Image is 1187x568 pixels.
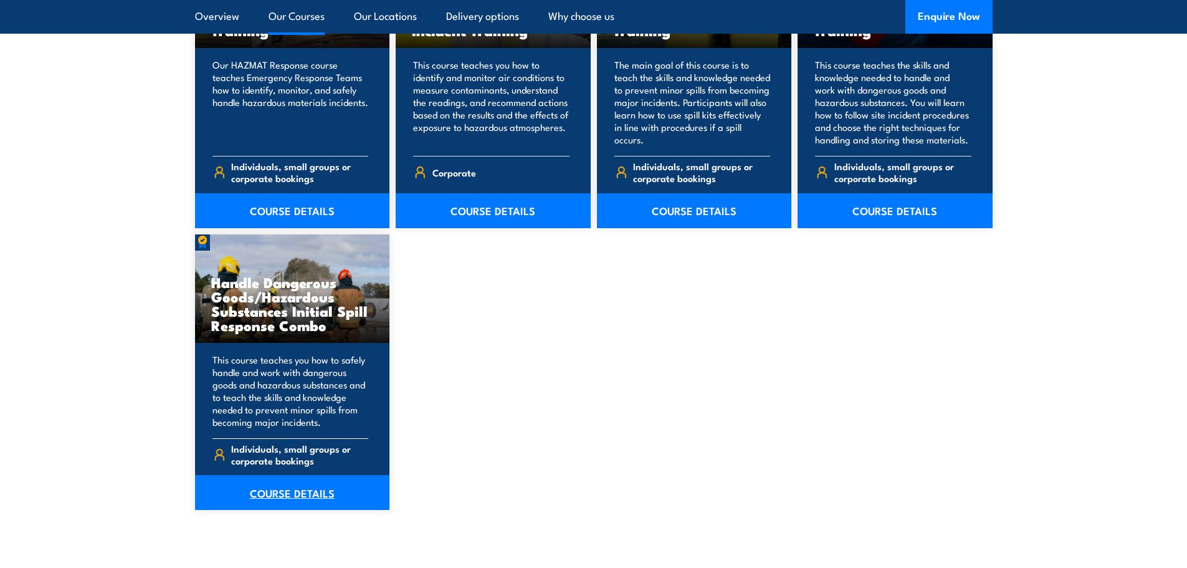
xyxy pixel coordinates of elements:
span: Individuals, small groups or corporate bookings [834,160,971,184]
p: This course teaches you how to safely handle and work with dangerous goods and hazardous substanc... [212,354,369,428]
span: Individuals, small groups or corporate bookings [231,443,368,466]
a: COURSE DETAILS [195,475,390,510]
span: Individuals, small groups or corporate bookings [231,160,368,184]
h3: Initial Spill Response Training [613,9,776,37]
span: Individuals, small groups or corporate bookings [633,160,770,184]
a: COURSE DETAILS [597,193,792,228]
h3: Handle Dangerous Goods/Hazardous Substances Initial Spill Response Combo [211,275,374,332]
p: This course teaches the skills and knowledge needed to handle and work with dangerous goods and h... [815,59,971,146]
h3: HAZMAT Response Training [211,9,374,37]
a: COURSE DETAILS [195,193,390,228]
a: COURSE DETAILS [798,193,993,228]
a: COURSE DETAILS [396,193,591,228]
span: Corporate [432,163,476,182]
p: The main goal of this course is to teach the skills and knowledge needed to prevent minor spills ... [614,59,771,146]
p: This course teaches you how to identify and monitor air conditions to measure contaminants, under... [413,59,570,146]
p: Our HAZMAT Response course teaches Emergency Response Teams how to identify, monitor, and safely ... [212,59,369,146]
